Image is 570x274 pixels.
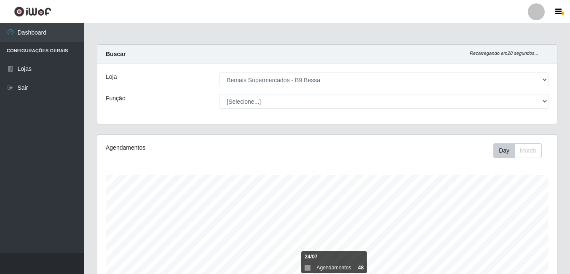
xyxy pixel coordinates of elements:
[514,143,542,158] button: Month
[493,143,542,158] div: First group
[493,143,549,158] div: Toolbar with button groups
[470,51,538,56] i: Recarregando em 28 segundos...
[106,94,126,103] label: Função
[106,143,283,152] div: Agendamentos
[493,143,515,158] button: Day
[14,6,51,17] img: CoreUI Logo
[106,73,117,81] label: Loja
[106,51,126,57] strong: Buscar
